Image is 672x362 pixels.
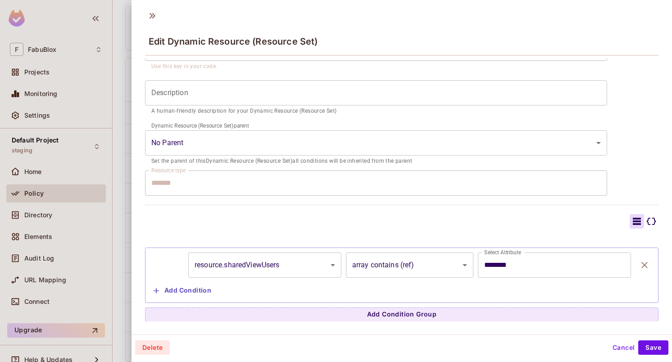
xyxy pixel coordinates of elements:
[188,252,341,278] div: resource.sharedViewUsers
[150,284,215,298] button: Add Condition
[484,248,521,256] label: Select Attribute
[151,157,601,166] p: Set the parent of this Dynamic Resource (Resource Set) all conditions will be inherited from the ...
[638,340,668,355] button: Save
[145,130,607,156] div: Without label
[135,340,170,355] button: Delete
[149,36,318,47] span: Edit Dynamic Resource (Resource Set)
[151,166,186,174] label: Resource type
[151,122,249,129] label: Dynamic Resource (Resource Set) parent
[151,62,601,71] p: Use this key in your code.
[346,252,474,278] div: array contains (ref)
[151,107,601,116] p: A human-friendly description for your Dynamic Resource (Resource Set)
[145,307,658,322] button: Add Condition Group
[609,340,638,355] button: Cancel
